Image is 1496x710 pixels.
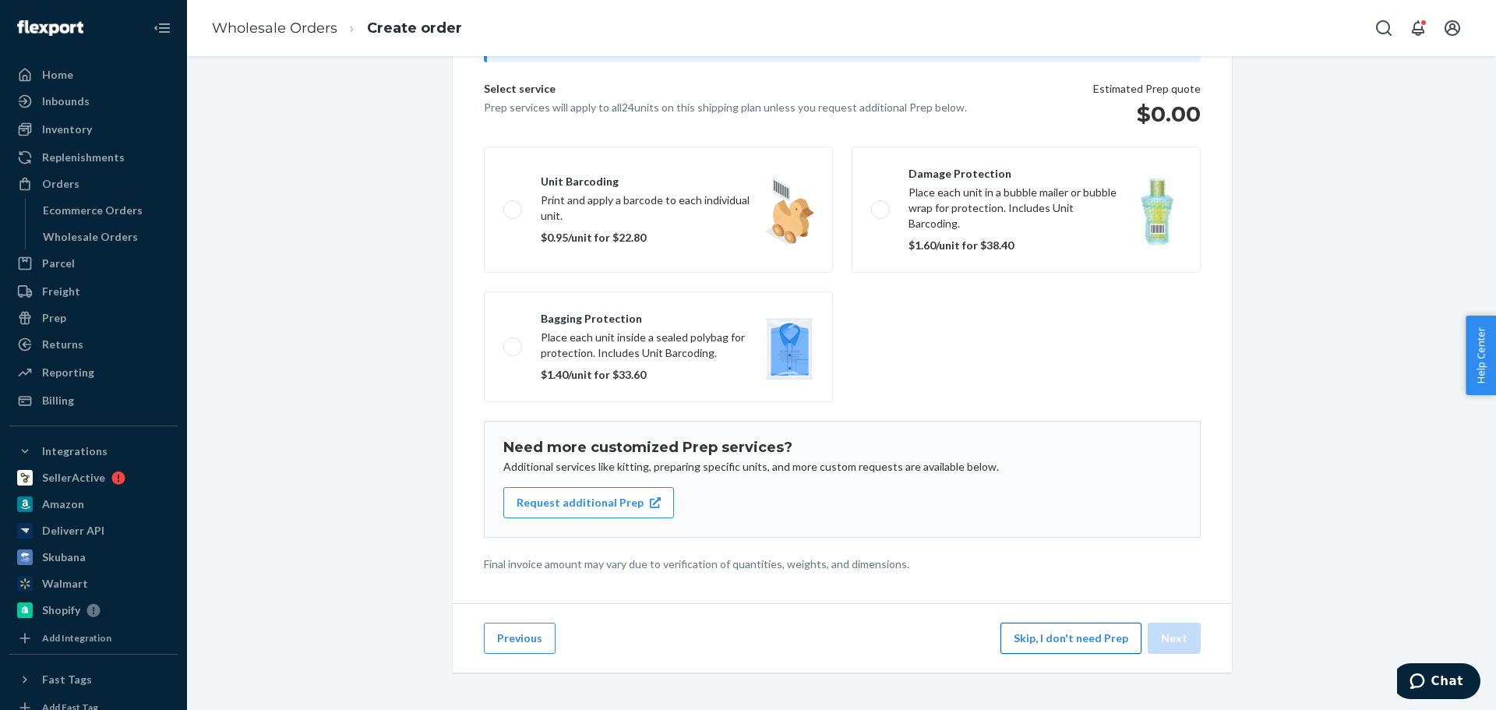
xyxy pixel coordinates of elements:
div: Freight [42,284,80,299]
button: Close Navigation [146,12,178,44]
div: Billing [42,393,74,408]
button: Previous [484,623,556,654]
p: Estimated Prep quote [1093,81,1201,97]
div: Returns [42,337,83,352]
a: Orders [9,171,178,196]
button: Integrations [9,439,178,464]
button: Fast Tags [9,667,178,692]
div: Inbounds [42,94,90,109]
a: Deliverr API [9,518,178,543]
div: Ecommerce Orders [43,203,143,218]
div: Prep [42,310,66,326]
div: Orders [42,176,79,192]
a: Add Integration [9,629,178,648]
p: Select service [484,81,967,100]
a: Prep [9,306,178,330]
div: Reporting [42,365,94,380]
a: Inventory [9,117,178,142]
a: Ecommerce Orders [35,198,178,223]
div: Shopify [42,602,80,618]
div: Fast Tags [42,672,92,687]
p: Additional services like kitting, preparing specific units, and more custom requests are availabl... [503,459,1181,475]
div: Parcel [42,256,75,271]
div: Integrations [42,443,108,459]
p: Final invoice amount may vary due to verification of quantities, weights, and dimensions. [484,556,1201,572]
div: SellerActive [42,470,105,486]
button: Open account menu [1437,12,1468,44]
a: Wholesale Orders [212,19,337,37]
a: Shopify [9,598,178,623]
a: Walmart [9,571,178,596]
a: Reporting [9,360,178,385]
button: Next [1148,623,1201,654]
button: Request additional Prep [503,487,674,518]
button: Open notifications [1402,12,1434,44]
div: Wholesale Orders [43,229,138,245]
ol: breadcrumbs [199,5,475,51]
a: Wholesale Orders [35,224,178,249]
a: Skubana [9,545,178,570]
iframe: Opens a widget where you can chat to one of our agents [1397,663,1480,702]
a: Replenishments [9,145,178,170]
button: Help Center [1466,316,1496,395]
div: Home [42,67,73,83]
a: Home [9,62,178,87]
a: SellerActive [9,465,178,490]
a: Freight [9,279,178,304]
img: Flexport logo [17,20,83,36]
a: Inbounds [9,89,178,114]
div: Inventory [42,122,92,137]
a: Billing [9,388,178,413]
a: Parcel [9,251,178,276]
button: Open Search Box [1368,12,1399,44]
div: Skubana [42,549,86,565]
a: Returns [9,332,178,357]
button: Skip, I don't need Prep [1000,623,1141,654]
p: Prep services will apply to all 24 units on this shipping plan unless you request additional Prep... [484,100,967,115]
a: Amazon [9,492,178,517]
div: Walmart [42,576,88,592]
h1: $0.00 [1093,100,1201,128]
div: Replenishments [42,150,125,165]
h1: Need more customized Prep services? [503,440,1181,456]
a: Create order [367,19,462,37]
div: Deliverr API [42,523,104,539]
div: Add Integration [42,631,111,645]
div: Amazon [42,496,84,512]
